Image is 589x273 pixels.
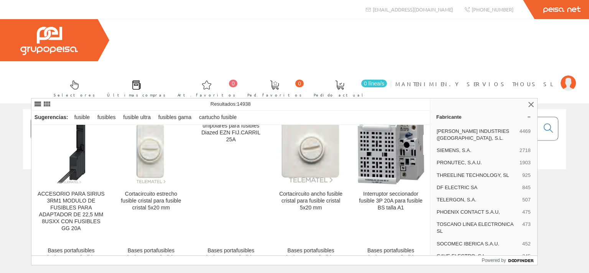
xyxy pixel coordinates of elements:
div: Cortacircuito ancho fusible cristal para fusible cristal 5x20 mm [277,191,344,211]
a: Bases portafusibles unipolares para fusibles Diazed EZN FIJ.CARRIL 25A [191,110,271,241]
div: fusible [71,111,93,124]
span: SIEMENS, S.A. [437,147,517,154]
span: [PHONE_NUMBER] [472,6,513,13]
span: 475 [522,209,531,216]
div: © Grupo Peisa [23,179,566,185]
span: 0 línea/s [361,80,387,87]
a: MANTENIMIEN.Y SERVIOS THOUS SL [395,74,576,81]
span: Art. favoritos [178,91,235,99]
img: Cortacircuito ancho fusible cristal para fusible cristal 5x20 mm [277,116,344,184]
span: 0 [295,80,304,87]
div: Bases portafusibles tripolares para fusibles Neozed- DO - D02N/3 63A [38,247,105,268]
span: Pedido actual [314,91,366,99]
div: fusibles gama [155,111,194,124]
a: Cortacircuito estrecho fusible cristal para fusible cristal 5x20 mm Cortacircuito estrecho fusibl... [111,110,191,241]
span: TOSCANO LINEA ELECTRONICA SL [437,221,519,235]
div: fusible ultra [120,111,154,124]
span: 925 [522,172,531,179]
span: Powered by [482,257,506,264]
span: 452 [522,240,531,247]
div: Cortacircuito estrecho fusible cristal para fusible cristal 5x20 mm [117,191,184,211]
span: Selectores [54,91,95,99]
span: SOCOMEC IBERICA S.A.U. [437,240,519,247]
span: 2718 [520,147,531,154]
div: cartucho fusible [196,111,240,124]
span: Resultados: [211,101,251,107]
span: Ped. favoritos [247,91,302,99]
span: 0 [229,80,237,87]
a: Interruptor seccionador fusible 3P 20A para fusible BS talla A1 Interruptor seccionador fusible 3... [351,110,430,241]
span: Últimas compras [107,91,166,99]
span: 507 [522,196,531,203]
img: Cortacircuito estrecho fusible cristal para fusible cristal 5x20 mm [128,116,173,185]
a: Últimas compras [99,74,169,102]
span: 14938 [237,101,251,107]
a: ACCESORIO PARA SIRIUS 3RM1 MODULO DE FUSIBLES PARA ADAPTADOR DE 22,5 MM 8USXX CON FUSIBLES GG 20A... [31,110,111,241]
div: fusibles [94,111,118,124]
img: Interruptor seccionador fusible 3P 20A para fusible BS talla A1 [357,116,424,185]
a: Powered by [482,256,537,265]
span: 845 [522,184,531,191]
div: ACCESORIO PARA SIRIUS 3RM1 MODULO DE FUSIBLES PARA ADAPTADOR DE 22,5 MM 8USXX CON FUSIBLES GG 20A [38,191,105,232]
span: DF ELECTRIC SA [437,184,519,191]
span: 345 [522,253,531,260]
span: GAVE ELECTRO, S.L. [437,253,519,260]
span: [EMAIL_ADDRESS][DOMAIN_NAME] [373,6,453,13]
span: [PERSON_NAME] INDUSTRIES ([GEOGRAPHIC_DATA]), S.L. [437,128,517,142]
span: THREELINE TECHNOLOGY, SL [437,172,519,179]
div: Bases portafusibles unipolares para fusibles Diazed EZN FIJ.CARRIL 25A [197,116,265,143]
img: ACCESORIO PARA SIRIUS 3RM1 MODULO DE FUSIBLES PARA ADAPTADOR DE 22,5 MM 8USXX CON FUSIBLES GG 20A [56,116,86,185]
span: 1903 [520,159,531,166]
span: PHOENIX CONTACT S.A.U, [437,209,519,216]
div: Interruptor seccionador fusible 3P 20A para fusible BS talla A1 [357,191,424,211]
span: MANTENIMIEN.Y SERVIOS THOUS SL [395,80,557,88]
img: Grupo Peisa [20,27,78,55]
a: Selectores [46,74,99,102]
span: TELERGON, S.A. [437,196,519,203]
span: 473 [522,221,531,235]
a: Cortacircuito ancho fusible cristal para fusible cristal 5x20 mm Cortacircuito ancho fusible cris... [271,110,350,241]
div: Bases portafusibles tripolares para fusibles Neozed- DO - D02V/3 63A [117,247,184,268]
a: Fabricante [430,111,537,123]
div: Sugerencias: [31,112,70,123]
span: 4469 [520,128,531,142]
span: PRONUTEC, S.A.U. [437,159,517,166]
